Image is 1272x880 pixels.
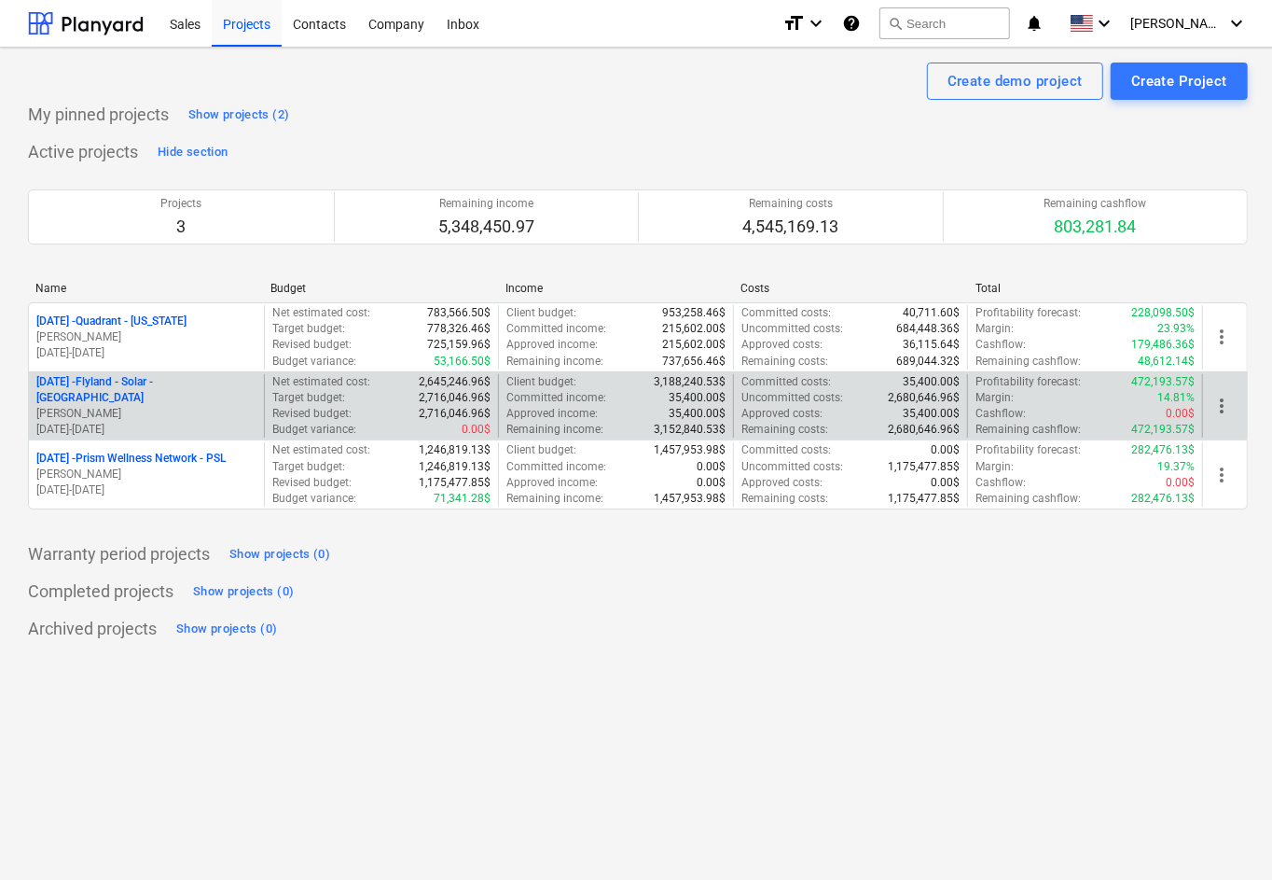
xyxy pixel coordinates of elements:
i: keyboard_arrow_down [1225,12,1248,35]
p: Committed costs : [741,305,831,321]
p: 803,281.84 [1044,216,1146,238]
p: 2,680,646.96$ [888,422,960,438]
p: Approved costs : [741,475,823,491]
div: [DATE] -Quadrant - [US_STATE][PERSON_NAME][DATE]-[DATE] [36,314,256,361]
p: 1,457,953.98$ [654,491,726,507]
p: 1,246,819.13$ [419,459,491,475]
p: Target budget : [272,459,345,475]
span: search [888,16,903,31]
p: Archived projects [28,618,157,640]
div: Show projects (0) [193,581,294,603]
p: Committed costs : [741,442,831,458]
p: Revised budget : [272,337,352,353]
p: 0.00$ [1166,406,1195,422]
span: more_vert [1210,326,1233,348]
p: 1,246,819.13$ [419,442,491,458]
button: Show projects (0) [188,577,298,607]
p: 35,400.00$ [669,390,726,406]
div: Show projects (2) [188,105,289,126]
div: Name [35,282,256,295]
p: Margin : [975,459,1014,475]
div: Show projects (0) [176,619,277,640]
p: Approved income : [506,475,598,491]
p: Remaining income : [506,491,603,507]
p: My pinned projects [28,104,169,126]
p: Net estimated cost : [272,305,370,321]
p: Active projects [28,141,138,163]
p: Uncommitted costs : [741,390,843,406]
p: 1,457,953.98$ [654,442,726,458]
button: Create Project [1111,63,1248,100]
p: [DATE] - Flyland - Solar - [GEOGRAPHIC_DATA] [36,374,256,406]
i: keyboard_arrow_down [805,12,827,35]
p: Budget variance : [272,354,356,370]
p: [DATE] - [DATE] [36,422,256,438]
p: 3,188,240.53$ [654,374,726,390]
p: Revised budget : [272,475,352,491]
p: [DATE] - [DATE] [36,482,256,498]
p: Approved costs : [741,406,823,422]
button: Create demo project [927,63,1103,100]
p: 5,348,450.97 [438,216,534,238]
p: 71,341.28$ [434,491,491,507]
p: [DATE] - [DATE] [36,345,256,361]
p: 472,193.57$ [1131,374,1195,390]
p: 0.00$ [462,422,491,438]
div: Budget [270,282,491,295]
div: Create demo project [947,69,1083,93]
p: Projects [160,196,201,212]
p: 689,044.32$ [896,354,960,370]
p: 0.00$ [931,475,960,491]
p: Committed income : [506,459,606,475]
p: Client budget : [506,374,576,390]
p: Remaining income [438,196,534,212]
p: 40,711.60$ [903,305,960,321]
p: [PERSON_NAME] [36,329,256,345]
p: 36,115.64$ [903,337,960,353]
p: 2,716,046.96$ [419,406,491,422]
p: Remaining costs : [741,422,828,438]
p: 0.00$ [931,442,960,458]
p: 282,476.13$ [1131,442,1195,458]
p: Target budget : [272,390,345,406]
p: 0.00$ [1166,475,1195,491]
p: [DATE] - Prism Wellness Network - PSL [36,451,226,467]
p: 23.93% [1157,321,1195,337]
p: Remaining costs : [741,354,828,370]
p: [PERSON_NAME] [36,406,256,422]
p: Client budget : [506,442,576,458]
i: format_size [782,12,805,35]
button: Search [879,7,1010,39]
span: [PERSON_NAME] [1130,16,1224,31]
p: Net estimated cost : [272,442,370,458]
p: Remaining income : [506,354,603,370]
p: 215,602.00$ [662,337,726,353]
p: 0.00$ [697,475,726,491]
p: Approved costs : [741,337,823,353]
p: 19.37% [1157,459,1195,475]
i: keyboard_arrow_down [1093,12,1115,35]
p: 282,476.13$ [1131,491,1195,507]
p: Margin : [975,390,1014,406]
p: 778,326.46$ [427,321,491,337]
p: Profitability forecast : [975,442,1081,458]
p: Remaining cashflow [1044,196,1146,212]
button: Show projects (0) [172,614,282,644]
p: Remaining cashflow : [975,491,1081,507]
p: Cashflow : [975,337,1026,353]
div: [DATE] -Prism Wellness Network - PSL[PERSON_NAME][DATE]-[DATE] [36,451,256,498]
p: 35,400.00$ [903,406,960,422]
iframe: Chat Widget [1179,790,1272,880]
p: [DATE] - Quadrant - [US_STATE] [36,314,187,329]
button: Show projects (0) [225,539,335,569]
p: Completed projects [28,580,173,603]
p: 3 [160,216,201,238]
p: 1,175,477.85$ [888,491,960,507]
p: Remaining costs [742,196,838,212]
p: Warranty period projects [28,543,210,566]
p: Committed income : [506,390,606,406]
p: Target budget : [272,321,345,337]
p: Remaining income : [506,422,603,438]
p: Uncommitted costs : [741,459,843,475]
p: 4,545,169.13 [742,216,838,238]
